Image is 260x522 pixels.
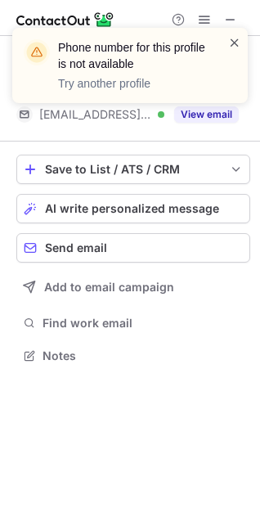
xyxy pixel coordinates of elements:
span: Find work email [43,316,244,331]
button: Notes [16,344,250,367]
button: Find work email [16,312,250,335]
span: AI write personalized message [45,202,219,215]
span: Send email [45,241,107,254]
p: Try another profile [58,75,208,92]
button: Send email [16,233,250,263]
button: save-profile-one-click [16,155,250,184]
button: Add to email campaign [16,272,250,302]
span: Add to email campaign [44,281,174,294]
div: Save to List / ATS / CRM [45,163,222,176]
header: Phone number for this profile is not available [58,39,208,72]
button: AI write personalized message [16,194,250,223]
img: warning [24,39,50,65]
span: Notes [43,349,244,363]
img: ContactOut v5.3.10 [16,10,114,29]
